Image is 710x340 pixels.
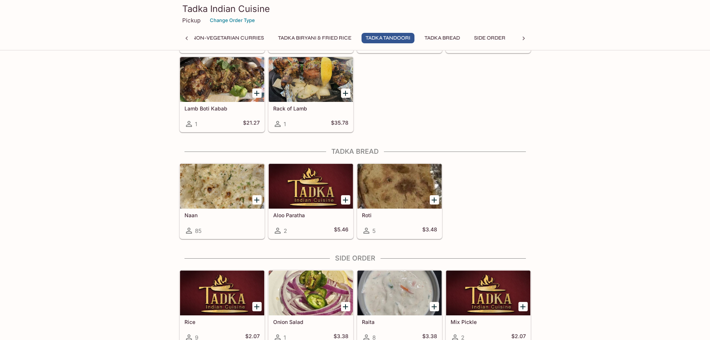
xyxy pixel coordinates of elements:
[180,164,264,209] div: Naan
[470,33,509,43] button: Side Order
[341,302,350,311] button: Add Onion Salad
[446,271,530,315] div: Mix Pickle
[420,33,464,43] button: Tadka Bread
[269,164,353,209] div: Aloo Paratha
[180,271,264,315] div: Rice
[362,33,414,43] button: Tadka Tandoori
[179,254,531,262] h4: Side Order
[515,33,549,43] button: Dessert
[195,121,197,128] span: 1
[206,15,258,26] button: Change Order Type
[188,33,268,43] button: Non-Vegetarian Curries
[252,88,262,98] button: Add Lamb Boti Kabab
[182,3,528,15] h3: Tadka Indian Cuisine
[357,271,442,315] div: Raita
[331,119,348,128] h5: $35.78
[273,319,348,325] h5: Onion Salad
[252,195,262,205] button: Add Naan
[180,57,265,132] a: Lamb Boti Kabab1$21.27
[341,195,350,205] button: Add Aloo Paratha
[184,212,260,218] h5: Naan
[451,319,526,325] h5: Mix Pickle
[182,17,201,24] p: Pickup
[184,105,260,112] h5: Lamb Boti Kabab
[268,57,353,132] a: Rack of Lamb1$35.78
[422,226,437,235] h5: $3.48
[180,163,265,239] a: Naan85
[179,147,531,156] h4: Tadka Bread
[362,212,437,218] h5: Roti
[273,105,348,112] h5: Rack of Lamb
[195,227,202,234] span: 85
[518,302,528,311] button: Add Mix Pickle
[184,319,260,325] h5: Rice
[284,121,286,128] span: 1
[430,195,439,205] button: Add Roti
[269,271,353,315] div: Onion Salad
[268,163,353,239] a: Aloo Paratha2$5.46
[180,57,264,102] div: Lamb Boti Kabab
[273,212,348,218] h5: Aloo Paratha
[362,319,437,325] h5: Raita
[269,57,353,102] div: Rack of Lamb
[357,163,442,239] a: Roti5$3.48
[284,227,287,234] span: 2
[430,302,439,311] button: Add Raita
[274,33,356,43] button: Tadka Biryani & Fried Rice
[334,226,348,235] h5: $5.46
[243,119,260,128] h5: $21.27
[357,164,442,209] div: Roti
[372,227,376,234] span: 5
[252,302,262,311] button: Add Rice
[341,88,350,98] button: Add Rack of Lamb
